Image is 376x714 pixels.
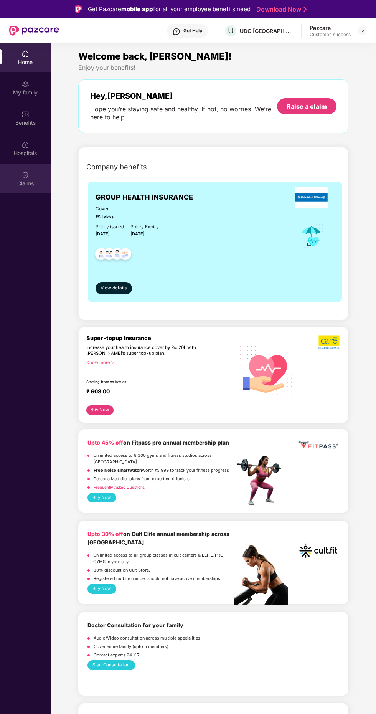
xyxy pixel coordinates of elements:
img: svg+xml;base64,PHN2ZyBpZD0iSGVscC0zMngzMiIgeG1sbnM9Imh0dHA6Ly93d3cudzMub3JnLzIwMDAvc3ZnIiB3aWR0aD... [173,28,180,35]
a: Frequently Asked Questions! [94,485,146,489]
div: Super-topup Insurance [86,335,234,341]
span: [DATE] [130,231,145,236]
img: svg+xml;base64,PHN2ZyBpZD0iSG9tZSIgeG1sbnM9Imh0dHA6Ly93d3cudzMub3JnLzIwMDAvc3ZnIiB3aWR0aD0iMjAiIG... [21,50,29,58]
div: Policy Expiry [130,223,159,231]
strong: Free Noise smartwatch [94,468,142,473]
div: Policy issued [96,223,124,231]
span: Welcome back, [PERSON_NAME]! [78,51,232,62]
span: U [228,26,234,35]
strong: mobile app [121,5,153,13]
img: Logo [75,5,82,13]
img: svg+xml;base64,PHN2ZyB4bWxucz0iaHR0cDovL3d3dy53My5vcmcvMjAwMC9zdmciIHdpZHRoPSI0OC45NDMiIGhlaWdodD... [108,246,127,264]
b: on Cult Elite annual membership across [GEOGRAPHIC_DATA] [87,531,229,545]
span: ₹5 Lakhs [96,214,159,220]
div: Hey, [PERSON_NAME] [90,91,277,101]
div: Hope you’re staying safe and healthy. If not, no worries. We’re here to help. [90,105,277,121]
span: [DATE] [96,231,110,236]
div: Get Pazcare for all your employee benefits need [88,5,251,14]
p: Personalized diet plans from expert nutritionists [94,476,190,482]
button: Buy Now [86,405,114,415]
b: Upto 45% off [87,439,123,446]
img: pc2.png [234,545,288,605]
p: Unlimited access to all group classes at cult centers & ELITE/PRO GYMS in your city. [93,552,234,565]
img: Stroke [303,5,307,13]
b: on Fitpass pro annual membership plan [87,439,229,446]
img: svg+xml;base64,PHN2ZyBpZD0iRHJvcGRvd24tMzJ4MzIiIHhtbG5zPSJodHRwOi8vd3d3LnczLm9yZy8yMDAwL3N2ZyIgd2... [359,28,365,34]
img: insurerLogo [295,187,328,208]
b: Doctor Consultation for your family [87,622,183,628]
p: 10% discount on Cult Store. [94,567,150,574]
img: svg+xml;base64,PHN2ZyB3aWR0aD0iMjAiIGhlaWdodD0iMjAiIHZpZXdCb3g9IjAgMCAyMCAyMCIgZmlsbD0ibm9uZSIgeG... [21,80,29,88]
div: Enjoy your benefits! [78,64,348,72]
span: View details [101,284,127,292]
img: svg+xml;base64,PHN2ZyB4bWxucz0iaHR0cDovL3d3dy53My5vcmcvMjAwMC9zdmciIHdpZHRoPSI0OC45MTUiIGhlaWdodD... [100,246,119,264]
button: Start Consultation [87,660,135,670]
button: Buy Now [87,493,116,503]
a: Download Now [256,5,304,13]
b: Upto 30% off [87,531,123,537]
p: Audio/Video consultation across multiple specialities [94,635,200,641]
div: Increase your health insurance cover by Rs. 20L with [PERSON_NAME]’s super top-up plan. [86,345,201,356]
p: Contact experts 24 X 7 [94,652,140,658]
div: Customer_success [310,31,351,38]
div: Raise a claim [287,102,327,111]
div: Get Help [183,28,202,34]
div: Know more [86,360,230,365]
img: svg+xml;base64,PHN2ZyBpZD0iSG9zcGl0YWxzIiB4bWxucz0iaHR0cDovL3d3dy53My5vcmcvMjAwMC9zdmciIHdpZHRoPS... [21,141,29,149]
p: Registered mobile number should not have active memberships. [94,575,221,582]
div: Starting from as low as [86,380,202,385]
span: GROUP HEALTH INSURANCE [96,192,193,203]
img: cult.png [297,530,339,572]
button: View details [96,282,132,294]
img: icon [299,223,324,249]
img: fpp.png [234,454,288,507]
img: svg+xml;base64,PHN2ZyB4bWxucz0iaHR0cDovL3d3dy53My5vcmcvMjAwMC9zdmciIHdpZHRoPSI0OC45NDMiIGhlaWdodD... [116,246,135,264]
img: svg+xml;base64,PHN2ZyBpZD0iQmVuZWZpdHMiIHhtbG5zPSJodHRwOi8vd3d3LnczLm9yZy8yMDAwL3N2ZyIgd2lkdGg9Ij... [21,111,29,118]
button: Buy Now [87,584,116,594]
span: Cover [96,205,159,213]
p: worth ₹5,999 to track your fitness progress [94,467,229,474]
p: Unlimited access to 8,100 gyms and fitness studios across [GEOGRAPHIC_DATA] [93,452,234,465]
span: right [110,360,114,365]
div: ₹ 608.00 [86,388,227,397]
span: Company benefits [86,162,147,172]
img: b5dec4f62d2307b9de63beb79f102df3.png [318,335,340,349]
img: svg+xml;base64,PHN2ZyB4bWxucz0iaHR0cDovL3d3dy53My5vcmcvMjAwMC9zdmciIHhtbG5zOnhsaW5rPSJodHRwOi8vd3... [234,337,298,402]
p: Cover entire family (upto 5 members) [94,643,168,650]
img: svg+xml;base64,PHN2ZyB4bWxucz0iaHR0cDovL3d3dy53My5vcmcvMjAwMC9zdmciIHdpZHRoPSI0OC45NDMiIGhlaWdodD... [92,246,110,264]
div: UDC [GEOGRAPHIC_DATA] [240,27,294,35]
img: New Pazcare Logo [9,26,59,36]
img: svg+xml;base64,PHN2ZyBpZD0iQ2xhaW0iIHhtbG5zPSJodHRwOi8vd3d3LnczLm9yZy8yMDAwL3N2ZyIgd2lkdGg9IjIwIi... [21,171,29,179]
img: fppp.png [297,438,339,451]
div: Pazcare [310,24,351,31]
